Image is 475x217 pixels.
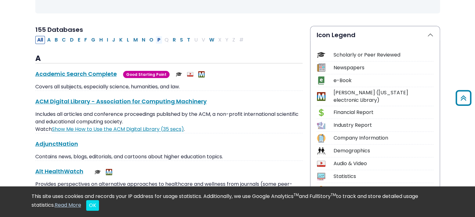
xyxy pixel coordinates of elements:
[35,153,303,160] p: Contains news, blogs, editorials, and cartoons about higher education topics.
[32,193,444,211] div: This site uses cookies and records your IP address for usage statistics. Additionally, we use Goo...
[453,93,473,103] a: Back to Top
[60,36,68,44] button: Filter Results C
[317,121,325,130] img: Icon Industry Report
[35,111,303,133] p: Includes all articles and conference proceedings published by the ACM, a non-profit international...
[334,64,433,72] div: Newspapers
[317,185,325,194] img: Icon Open Access
[35,97,207,105] a: ACM Digital Library - Association for Computing Machinery
[334,109,433,116] div: Financial Report
[35,36,45,44] button: All
[35,54,303,63] h3: A
[35,70,117,78] a: Academic Search Complete
[334,173,433,180] div: Statistics
[178,36,185,44] button: Filter Results S
[52,126,184,133] a: Link opens in new window
[198,71,205,77] img: MeL (Michigan electronic Library)
[55,201,81,209] a: Read More
[106,169,112,175] img: MeL (Michigan electronic Library)
[317,160,325,168] img: Icon Audio & Video
[317,76,325,85] img: Icon e-Book
[95,169,101,175] img: Scholarly or Peer Reviewed
[140,36,147,44] button: Filter Results N
[334,51,433,59] div: Scholarly or Peer Reviewed
[317,147,325,155] img: Icon Demographics
[317,51,325,59] img: Icon Scholarly or Peer Reviewed
[334,89,433,104] div: [PERSON_NAME] ([US_STATE] electronic Library)
[317,92,325,101] img: Icon MeL (Michigan electronic Library)
[97,36,105,44] button: Filter Results H
[334,160,433,167] div: Audio & Video
[334,121,433,129] div: Industry Report
[317,108,325,117] img: Icon Financial Report
[317,134,325,142] img: Icon Company Information
[68,36,76,44] button: Filter Results D
[176,71,182,77] img: Scholarly or Peer Reviewed
[156,36,162,44] button: Filter Results P
[35,25,83,34] span: 155 Databases
[147,36,155,44] button: Filter Results O
[207,36,216,44] button: Filter Results W
[86,200,99,211] button: Close
[35,83,303,91] p: Covers all subjects, especially science, humanities, and law.
[35,140,78,148] a: AdjunctNation
[331,192,336,197] sup: TM
[105,36,110,44] button: Filter Results I
[45,36,52,44] button: Filter Results A
[294,192,299,197] sup: TM
[171,36,178,44] button: Filter Results R
[310,26,440,44] button: Icon Legend
[53,36,60,44] button: Filter Results B
[334,77,433,84] div: e-Book
[317,63,325,72] img: Icon Newspapers
[117,36,125,44] button: Filter Results K
[89,36,97,44] button: Filter Results G
[35,36,246,43] div: Alpha-list to filter by first letter of database name
[110,36,117,44] button: Filter Results J
[334,147,433,155] div: Demographics
[82,36,89,44] button: Filter Results F
[185,36,192,44] button: Filter Results T
[125,36,131,44] button: Filter Results L
[187,71,193,77] img: Audio & Video
[317,172,325,181] img: Icon Statistics
[76,36,82,44] button: Filter Results E
[35,167,83,175] a: Alt HealthWatch
[123,71,170,78] span: Good Starting Point
[334,134,433,142] div: Company Information
[131,36,140,44] button: Filter Results M
[334,185,433,193] div: Open Access
[35,180,303,195] p: Provides perspectives on alternative approaches to healthcare and wellness from journals (some pe...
